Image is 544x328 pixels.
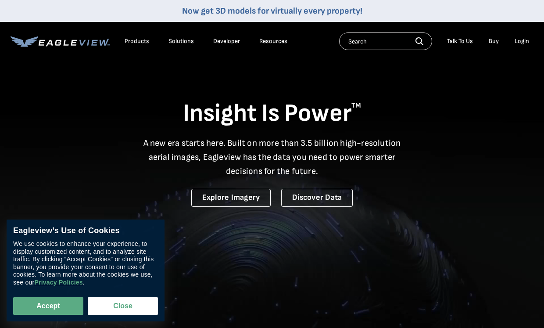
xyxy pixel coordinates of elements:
button: Close [88,297,158,315]
h1: Insight Is Power [11,98,533,129]
a: Now get 3D models for virtually every property! [182,6,362,16]
a: Discover Data [281,189,353,207]
a: Privacy Policies [34,279,82,286]
input: Search [339,32,432,50]
p: A new era starts here. Built on more than 3.5 billion high-resolution aerial images, Eagleview ha... [138,136,406,178]
div: Login [515,37,529,45]
div: We use cookies to enhance your experience, to display customized content, and to analyze site tra... [13,240,158,286]
div: Resources [259,37,287,45]
div: Solutions [168,37,194,45]
div: Eagleview’s Use of Cookies [13,226,158,236]
a: Developer [213,37,240,45]
sup: TM [351,101,361,110]
a: Buy [489,37,499,45]
a: Explore Imagery [191,189,271,207]
div: Products [125,37,149,45]
div: Talk To Us [447,37,473,45]
button: Accept [13,297,83,315]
